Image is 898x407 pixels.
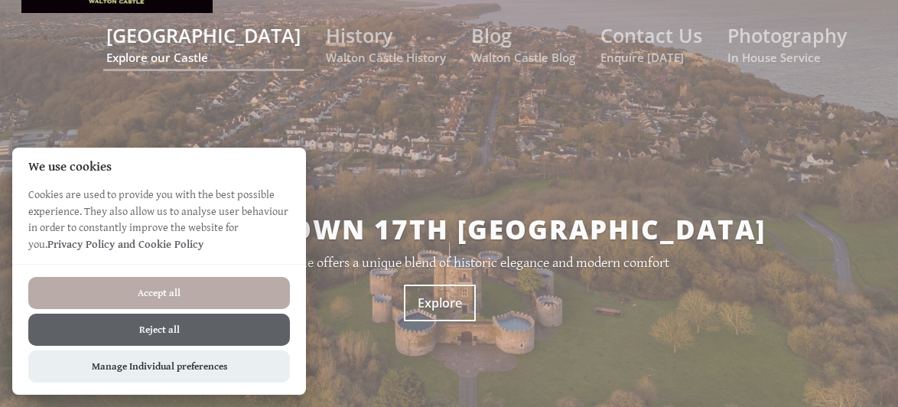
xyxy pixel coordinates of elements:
[727,50,847,65] small: In House Service
[28,314,290,346] button: Reject all
[28,350,290,383] button: Manage Individual preferences
[105,211,774,247] h2: Your very own 17th [GEOGRAPHIC_DATA]
[47,238,203,251] a: Privacy Policy and Cookie Policy
[105,255,774,271] p: This luxury venue offers a unique blend of historic elegance and modern comfort
[600,50,702,65] small: Enquire [DATE]
[471,22,575,65] a: BlogWalton Castle Blog
[106,22,301,65] a: [GEOGRAPHIC_DATA]Explore our Castle
[12,187,306,264] p: Cookies are used to provide you with the best possible experience. They also allow us to analyse ...
[326,50,446,65] small: Walton Castle History
[727,22,847,65] a: PhotographyIn House Service
[28,277,290,309] button: Accept all
[404,285,476,321] a: Explore
[12,160,306,174] h2: We use cookies
[600,22,702,65] a: Contact UsEnquire [DATE]
[326,22,446,65] a: HistoryWalton Castle History
[471,50,575,65] small: Walton Castle Blog
[106,50,301,65] small: Explore our Castle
